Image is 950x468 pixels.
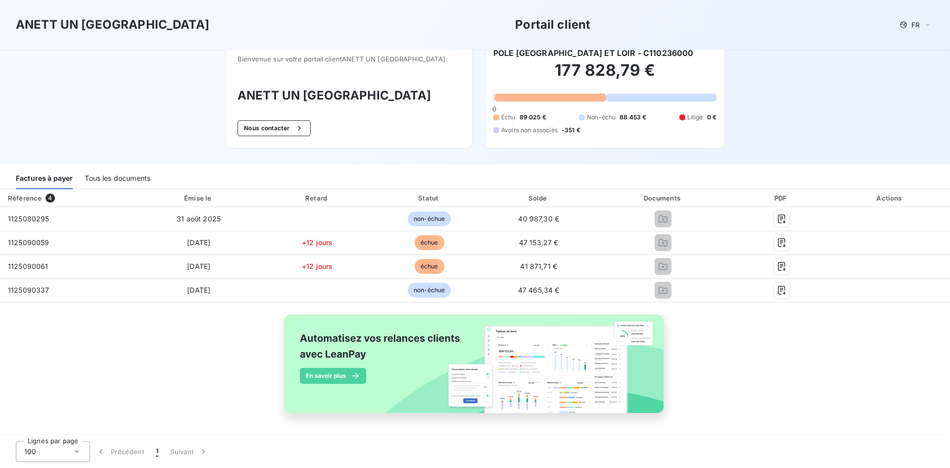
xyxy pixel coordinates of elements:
h3: Portail client [515,16,590,34]
div: PDF [735,193,828,203]
span: 47 153,27 € [519,238,559,247]
span: [DATE] [187,286,210,294]
span: Litige [687,113,703,122]
span: 0 [492,105,496,113]
img: banner [275,309,675,430]
button: Nous contacter [237,120,311,136]
span: 1125090061 [8,262,48,270]
span: non-échue [408,211,451,226]
span: +12 jours [302,238,332,247]
div: Statut [376,193,483,203]
span: 1125090059 [8,238,49,247]
div: Tous les documents [85,168,150,189]
span: Échu [501,113,516,122]
span: non-échue [408,283,451,298]
span: 1125080295 [8,214,49,223]
span: Bienvenue sur votre portail client ANETT UN [GEOGRAPHIC_DATA] . [237,55,461,63]
span: 41 871,71 € [520,262,557,270]
span: Avoirs non associés [501,126,558,135]
button: 1 [150,441,164,462]
span: 0 € [707,113,716,122]
span: -351 € [562,126,580,135]
span: 100 [24,447,36,457]
span: 1125090337 [8,286,49,294]
div: Documents [595,193,731,203]
span: 47 465,34 € [518,286,560,294]
span: échue [415,235,444,250]
h2: 177 828,79 € [493,60,716,90]
span: échue [415,259,444,274]
span: [DATE] [187,238,210,247]
span: 88 453 € [619,113,646,122]
span: [DATE] [187,262,210,270]
span: 40 987,30 € [518,214,559,223]
span: 89 025 € [520,113,546,122]
div: Retard [262,193,372,203]
h3: ANETT UN [GEOGRAPHIC_DATA] [16,16,209,34]
span: 4 [46,194,54,203]
div: Référence [8,194,42,202]
span: Non-échu [587,113,616,122]
button: Précédent [90,441,150,462]
span: FR [911,21,919,29]
div: Émise le [139,193,259,203]
div: Factures à payer [16,168,73,189]
h6: POLE [GEOGRAPHIC_DATA] ET LOIR - C110236000 [493,47,693,59]
span: +12 jours [302,262,332,270]
h3: ANETT UN [GEOGRAPHIC_DATA] [237,87,461,104]
span: 1 [156,447,158,457]
span: 31 août 2025 [177,214,221,223]
button: Suivant [164,441,214,462]
div: Solde [487,193,591,203]
div: Actions [832,193,948,203]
